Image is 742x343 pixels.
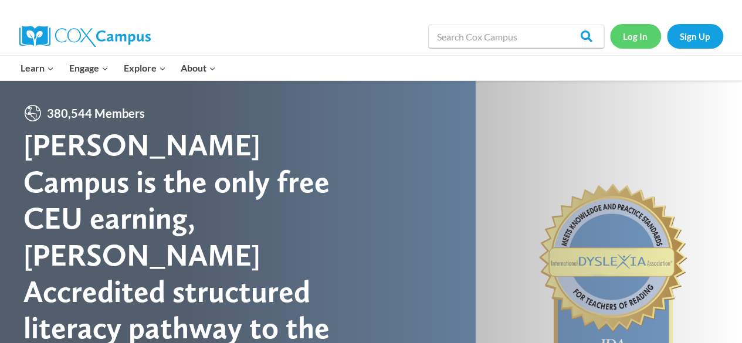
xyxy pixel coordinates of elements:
[428,25,604,48] input: Search Cox Campus
[667,24,723,48] a: Sign Up
[13,56,223,80] nav: Primary Navigation
[610,24,723,48] nav: Secondary Navigation
[116,56,174,80] button: Child menu of Explore
[62,56,116,80] button: Child menu of Engage
[173,56,223,80] button: Child menu of About
[19,26,151,47] img: Cox Campus
[42,104,150,123] span: 380,544 Members
[13,56,62,80] button: Child menu of Learn
[610,24,661,48] a: Log In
